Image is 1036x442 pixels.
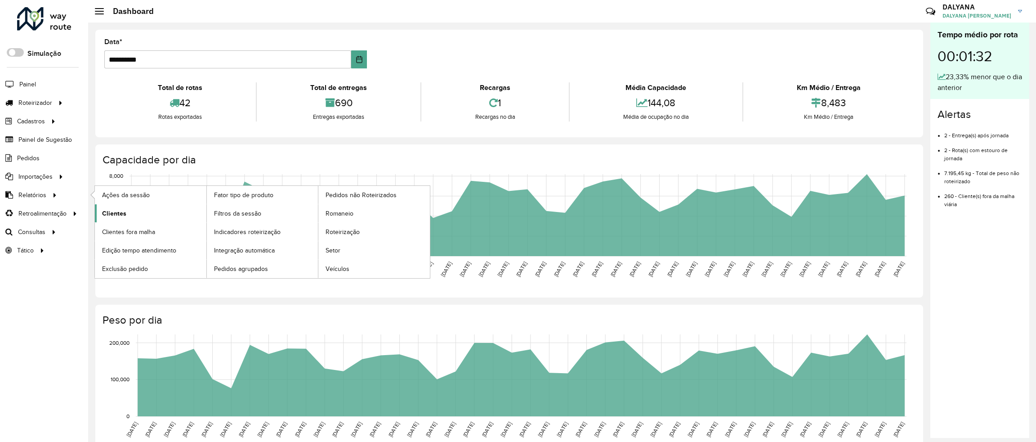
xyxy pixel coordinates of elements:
a: Indicadores roteirização [207,223,318,241]
text: [DATE] [724,421,737,438]
span: Painel [19,80,36,89]
text: [DATE] [125,421,138,438]
text: [DATE] [817,421,831,438]
text: [DATE] [854,261,867,278]
li: 7.195,45 kg - Total de peso não roteirizado [944,162,1022,185]
text: [DATE] [515,261,528,278]
text: [DATE] [443,421,456,438]
text: [DATE] [313,421,326,438]
div: Média Capacidade [572,82,740,93]
text: 8,000 [109,173,123,179]
span: Roteirização [326,227,360,237]
span: Edição tempo atendimento [102,246,176,255]
text: [DATE] [496,261,509,278]
text: [DATE] [705,421,718,438]
a: Clientes fora malha [95,223,206,241]
text: [DATE] [704,261,717,278]
div: Km Médio / Entrega [746,113,912,122]
a: Setor [318,241,430,259]
div: Média de ocupação no dia [572,113,740,122]
div: 42 [107,93,254,113]
text: [DATE] [553,261,566,278]
span: Integração automática [214,246,275,255]
text: [DATE] [760,261,773,278]
li: 2 - Rota(s) com estouro de jornada [944,140,1022,162]
text: [DATE] [799,421,812,438]
span: Clientes [102,209,126,218]
span: Cadastros [17,117,45,126]
text: [DATE] [144,421,157,438]
text: 100,000 [111,376,129,382]
text: [DATE] [780,421,793,438]
text: [DATE] [630,421,643,438]
text: [DATE] [649,421,662,438]
div: Total de entregas [259,82,418,93]
text: [DATE] [534,261,547,278]
div: Recargas no dia [424,113,566,122]
a: Clientes [95,204,206,222]
text: [DATE] [237,421,250,438]
h4: Capacidade por dia [103,153,914,167]
text: [DATE] [572,261,585,278]
span: Tático [17,246,34,255]
text: [DATE] [593,421,606,438]
text: [DATE] [779,261,792,278]
text: [DATE] [741,261,755,278]
text: [DATE] [294,421,307,438]
li: 260 - Cliente(s) fora da malha viária [944,185,1022,208]
a: Pedidos agrupados [207,260,318,278]
text: [DATE] [387,421,400,438]
span: Retroalimentação [18,209,67,218]
h4: Alertas [938,108,1022,121]
h2: Dashboard [104,6,154,16]
text: [DATE] [462,421,475,438]
span: Filtros da sessão [214,209,261,218]
text: [DATE] [518,421,531,438]
span: Exclusão pedido [102,264,148,274]
span: Pedidos [17,153,40,163]
span: Veículos [326,264,349,274]
text: [DATE] [874,421,887,438]
text: [DATE] [163,421,176,438]
h4: Peso por dia [103,314,914,327]
div: Rotas exportadas [107,113,254,122]
li: 2 - Entrega(s) após jornada [944,125,1022,140]
a: Roteirização [318,223,430,241]
a: Integração automática [207,241,318,259]
text: [DATE] [459,261,472,278]
div: 8,483 [746,93,912,113]
text: [DATE] [761,421,774,438]
span: Pedidos não Roteirizados [326,190,397,200]
div: Km Médio / Entrega [746,82,912,93]
div: 144,08 [572,93,740,113]
text: [DATE] [892,261,905,278]
text: [DATE] [687,421,700,438]
text: [DATE] [350,421,363,438]
span: DALYANA [PERSON_NAME] [942,12,1011,20]
text: [DATE] [555,421,568,438]
text: [DATE] [666,261,679,278]
text: [DATE] [590,261,603,278]
text: [DATE] [219,421,232,438]
text: [DATE] [275,421,288,438]
text: [DATE] [368,421,381,438]
text: [DATE] [609,261,622,278]
text: [DATE] [685,261,698,278]
text: [DATE] [668,421,681,438]
text: [DATE] [424,421,438,438]
a: Pedidos não Roteirizados [318,186,430,204]
text: [DATE] [331,421,344,438]
span: Roteirizador [18,98,52,108]
text: [DATE] [537,421,550,438]
text: [DATE] [892,421,905,438]
span: Consultas [18,227,45,237]
div: Total de rotas [107,82,254,93]
text: [DATE] [181,421,194,438]
span: Indicadores roteirização [214,227,281,237]
text: [DATE] [440,261,453,278]
div: 00:01:32 [938,41,1022,72]
div: 23,33% menor que o dia anterior [938,72,1022,93]
span: Relatórios [18,190,46,200]
label: Data [104,36,122,47]
text: [DATE] [647,261,660,278]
